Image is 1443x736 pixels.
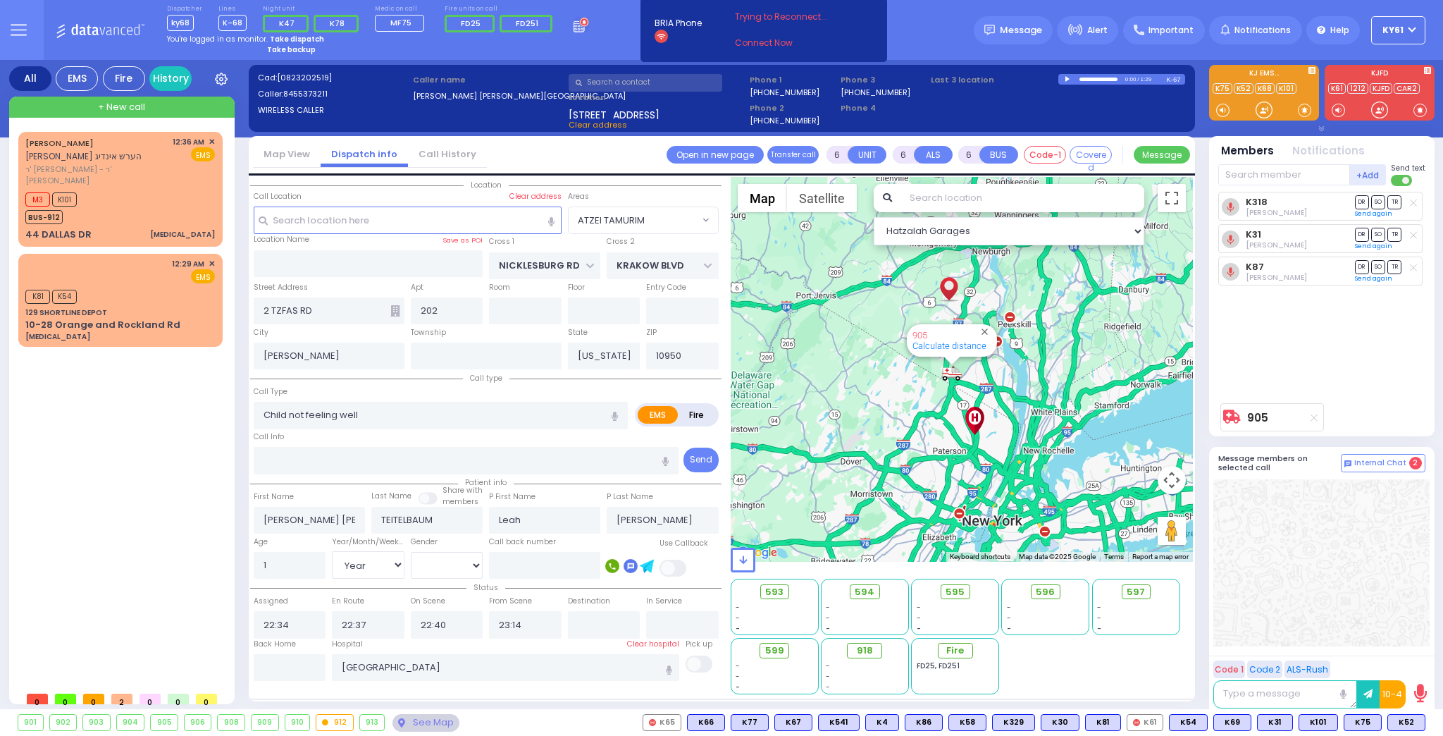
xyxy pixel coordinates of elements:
div: BLS [1213,714,1251,731]
label: Age [254,536,268,548]
span: - [736,661,740,671]
button: Toggle fullscreen view [1158,184,1186,212]
div: K4 [865,714,899,731]
div: K30 [1041,714,1079,731]
div: K52 [1387,714,1425,731]
div: 904 [117,715,144,730]
a: Send again [1355,209,1392,218]
div: See map [392,714,459,732]
label: Fire [677,406,717,424]
label: Caller: [258,88,409,100]
span: Send text [1391,163,1425,173]
div: 44 DALLAS DR [25,228,92,242]
span: 0 [196,694,217,704]
a: 905 [1247,412,1268,423]
img: red-radio-icon.svg [1133,719,1140,726]
button: BUS [979,146,1018,164]
div: 905 [941,364,962,382]
div: K58 [948,714,986,731]
label: From Scene [489,596,532,607]
label: Hospital [332,639,363,650]
label: Caller name [413,74,564,86]
label: Turn off text [1391,173,1413,188]
span: 599 [765,644,784,658]
div: 909 [252,715,278,730]
div: K81 [1085,714,1121,731]
label: Call Type [254,386,287,398]
label: State [568,327,588,338]
div: FD25, FD251 [917,661,994,671]
button: UNIT [848,146,886,164]
a: Connect Now [735,37,846,49]
span: Phone 3 [841,74,927,86]
div: 908 [218,715,244,730]
div: 912 [316,715,353,730]
span: [PERSON_NAME] הערש אינדיג [25,150,142,162]
span: M3 [25,192,50,207]
a: 1212 [1347,83,1368,94]
div: / [1137,71,1139,87]
label: Medic on call [375,5,428,13]
span: 2 [1409,457,1422,470]
span: ky68 [167,15,194,31]
span: 0 [83,694,104,704]
span: 12:36 AM [173,137,204,147]
span: Patient info [458,477,514,488]
span: Call type [463,373,509,384]
label: Back Home [254,639,296,650]
span: SO [1371,228,1385,241]
button: Code 2 [1247,661,1282,678]
label: En Route [332,596,364,607]
span: 0 [27,694,48,704]
img: Logo [56,21,149,39]
span: Message [1000,23,1042,37]
div: All [9,66,51,91]
button: Transfer call [767,146,819,164]
span: MF75 [390,17,411,28]
div: K541 [818,714,860,731]
span: - [917,613,921,623]
strong: Take dispatch [270,34,324,44]
label: Location [569,92,745,104]
div: K66 [687,714,725,731]
a: Open this area in Google Maps (opens a new window) [734,544,781,562]
div: 129 SHORTLINE DEPOT [25,307,107,318]
span: - [1007,623,1011,634]
button: 10-4 [1380,680,1406,709]
div: K61 [1127,714,1163,731]
span: - [736,623,740,634]
span: Yisroel Feldman [1246,240,1307,250]
a: 905 [912,330,927,341]
button: Members [1221,143,1274,159]
div: 902 [50,715,77,730]
label: [PHONE_NUMBER] [841,87,910,97]
button: Notifications [1292,143,1365,159]
button: ALS-Rush [1284,661,1330,678]
label: Cross 2 [607,236,635,247]
button: Show satellite imagery [787,184,857,212]
a: Calculate distance [912,341,986,351]
span: 593 [765,585,784,599]
div: BLS [687,714,725,731]
div: BLS [731,714,769,731]
label: City [254,327,268,338]
div: K54 [1169,714,1208,731]
span: Internal Chat [1354,458,1406,468]
a: K75 [1213,83,1232,94]
span: Phone 1 [750,74,836,86]
span: Phone 4 [841,102,927,114]
a: History [149,66,192,91]
span: 12:29 AM [172,259,204,269]
a: Dispatch info [321,147,408,161]
span: Shimon Schonfeld [1246,272,1307,283]
div: BLS [1387,714,1425,731]
span: ר' [PERSON_NAME] - ר' [PERSON_NAME] [25,164,168,187]
label: Pick up [686,639,712,650]
label: Fire units on call [445,5,557,13]
label: Use Callback [659,538,708,549]
button: +Add [1350,164,1387,185]
div: Fire [103,66,145,91]
span: FD25 [461,18,481,29]
button: KY61 [1371,16,1425,44]
a: Call History [408,147,487,161]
